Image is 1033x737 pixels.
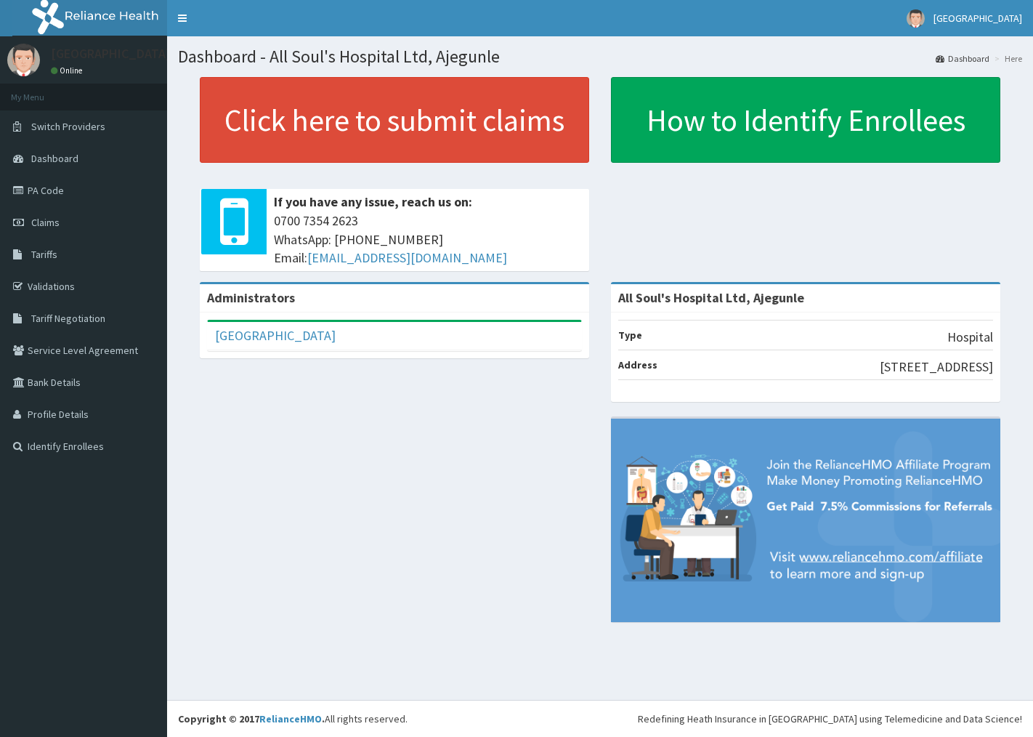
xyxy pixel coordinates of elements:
a: Online [51,65,86,76]
a: RelianceHMO [259,712,322,725]
img: User Image [7,44,40,76]
span: Tariffs [31,248,57,261]
a: Click here to submit claims [200,77,589,163]
a: Dashboard [936,52,989,65]
li: Here [991,52,1022,65]
a: [EMAIL_ADDRESS][DOMAIN_NAME] [307,249,507,266]
footer: All rights reserved. [167,700,1033,737]
p: Hospital [947,328,993,347]
span: Tariff Negotiation [31,312,105,325]
b: If you have any issue, reach us on: [274,193,472,210]
a: How to Identify Enrollees [611,77,1000,163]
span: Claims [31,216,60,229]
strong: All Soul's Hospital Ltd, Ajegunle [618,289,804,306]
div: Redefining Heath Insurance in [GEOGRAPHIC_DATA] using Telemedicine and Data Science! [638,712,1022,726]
span: [GEOGRAPHIC_DATA] [933,12,1022,25]
img: User Image [907,9,925,28]
span: Switch Providers [31,120,105,133]
b: Address [618,358,657,371]
strong: Copyright © 2017 . [178,712,325,725]
h1: Dashboard - All Soul's Hospital Ltd, Ajegunle [178,47,1022,66]
img: provider-team-banner.png [611,419,1000,623]
p: [STREET_ADDRESS] [880,358,993,376]
span: 0700 7354 2623 WhatsApp: [PHONE_NUMBER] Email: [274,212,582,267]
b: Type [618,329,642,342]
p: [GEOGRAPHIC_DATA] [51,47,171,60]
a: [GEOGRAPHIC_DATA] [215,327,336,344]
span: Dashboard [31,152,78,165]
b: Administrators [207,289,295,306]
